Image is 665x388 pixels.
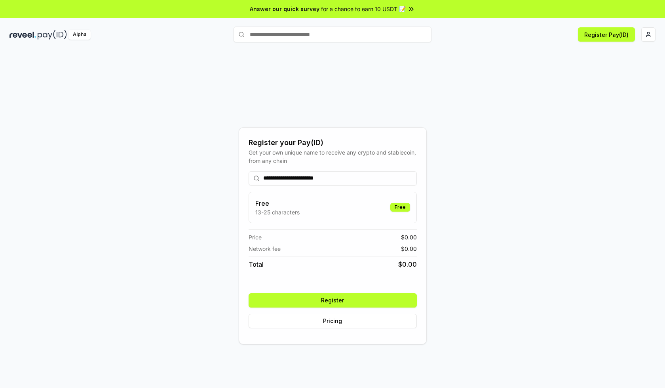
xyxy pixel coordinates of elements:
button: Register [249,293,417,308]
span: $ 0.00 [401,245,417,253]
button: Pricing [249,314,417,328]
span: Network fee [249,245,281,253]
p: 13-25 characters [255,208,300,216]
span: Total [249,260,264,269]
button: Register Pay(ID) [578,27,635,42]
div: Alpha [68,30,91,40]
div: Get your own unique name to receive any crypto and stablecoin, from any chain [249,148,417,165]
span: Answer our quick survey [250,5,319,13]
img: reveel_dark [9,30,36,40]
span: for a chance to earn 10 USDT 📝 [321,5,406,13]
h3: Free [255,199,300,208]
img: pay_id [38,30,67,40]
span: $ 0.00 [398,260,417,269]
span: $ 0.00 [401,233,417,241]
div: Register your Pay(ID) [249,137,417,148]
div: Free [390,203,410,212]
span: Price [249,233,262,241]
